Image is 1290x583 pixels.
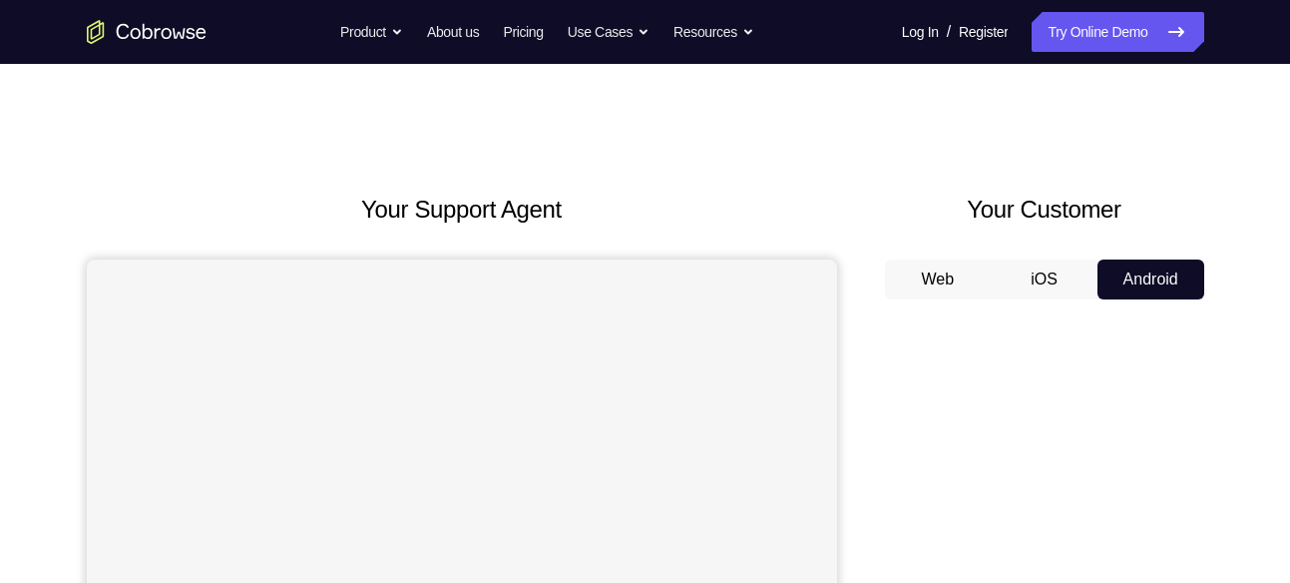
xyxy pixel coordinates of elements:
span: / [947,20,951,44]
button: Product [340,12,403,52]
h2: Your Customer [885,192,1204,228]
a: Try Online Demo [1032,12,1203,52]
a: Go to the home page [87,20,207,44]
a: Register [959,12,1008,52]
button: Web [885,260,992,299]
button: Resources [673,12,754,52]
button: iOS [991,260,1097,299]
h2: Your Support Agent [87,192,837,228]
a: Pricing [503,12,543,52]
button: Use Cases [568,12,649,52]
a: Log In [902,12,939,52]
a: About us [427,12,479,52]
button: Android [1097,260,1204,299]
